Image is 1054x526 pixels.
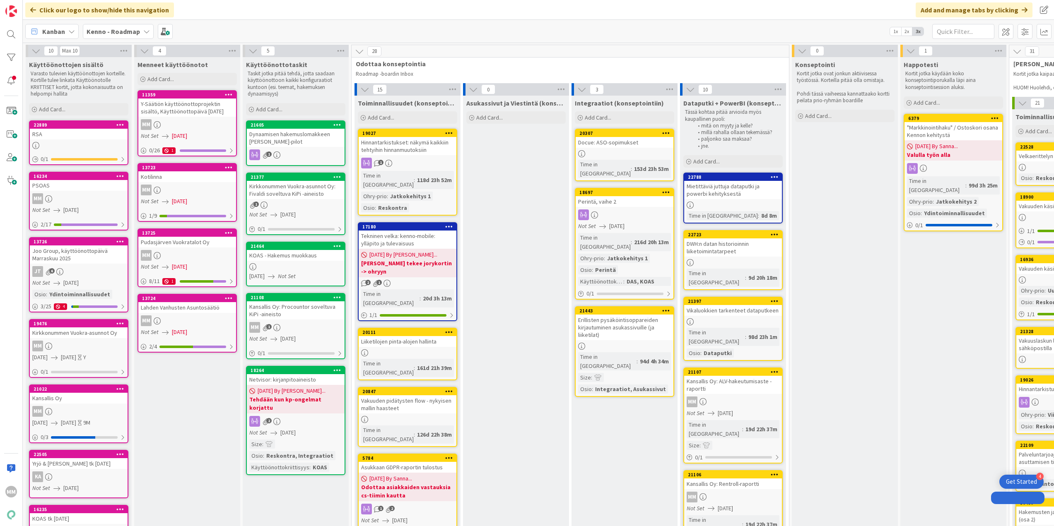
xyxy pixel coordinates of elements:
[591,373,592,382] span: :
[745,273,746,282] span: :
[30,301,128,312] div: 3/254
[688,174,782,180] div: 22788
[142,165,236,171] div: 13723
[684,231,782,238] div: 22723
[138,315,236,326] div: MM
[631,238,632,247] span: :
[247,243,345,250] div: 21464
[138,164,236,182] div: 13723Kotilinna
[138,164,236,171] div: 13723
[1019,286,1044,295] div: Ohry-prio
[30,266,128,277] div: JT
[258,349,265,358] span: 0 / 1
[684,298,782,316] div: 21397Vikaluokkien tarkenteet dataputkeen
[246,293,345,359] a: 21108Kansallis Oy: Procountor soveltuva KiPi -aineistoMMNot Set[DATE]0/1
[358,222,457,321] a: 17180Tekninen velka: kenno-mobile: ylläpito ja tulevaisuus[DATE] By [PERSON_NAME]...[PERSON_NAME]...
[30,180,128,191] div: PSOAS
[702,348,734,358] div: Dataputki
[34,122,128,128] div: 22889
[687,328,745,346] div: Time in [GEOGRAPHIC_DATA]
[388,192,433,201] div: Jatkokehitys 1
[247,348,345,358] div: 0/1
[280,210,296,219] span: [DATE]
[684,181,782,199] div: Mietittäviä juttuja dataputki ja powerbi kehityksestä
[907,197,933,206] div: Ohry-prio
[358,129,457,216] a: 19027Hinnantarkistukset: näkymä kaikkiin tehtyihin hinnanmuutoksiinTime in [GEOGRAPHIC_DATA]:118d...
[746,273,779,282] div: 9d 20h 18m
[162,147,176,154] div: 1
[138,91,236,117] div: 11359Y-Säätiön käyttöönottoprojektin sisältö, Käyttöönottopäivä [DATE]
[684,368,782,394] div: 21107Kansallis Oy: ALV-hakeutumisaste -raportti
[251,122,345,128] div: 21605
[746,332,779,341] div: 98d 23h 1m
[359,388,456,413] div: 20847Vakuuden pidätysten flow - nykyisen mallin haasteet
[30,154,128,164] div: 0/1
[904,115,1002,122] div: 6379
[684,376,782,394] div: Kansallis Oy: ALV-hakeutumisaste -raportti
[576,189,673,196] div: 18697
[247,243,345,261] div: 21464KOAS - Hakemus muokkaus
[415,363,454,372] div: 161d 21h 39m
[42,26,65,36] span: Kanban
[138,229,236,237] div: 13725
[34,173,128,179] div: 16234
[247,294,345,301] div: 21108
[361,203,375,212] div: Osio
[414,363,415,372] span: :
[247,250,345,261] div: KOAS - Hakemus muokkaus
[30,341,128,351] div: MM
[683,173,783,223] a: 22788Mietittäviä juttuja dataputki ja powerbi kehityksestäTime in [GEOGRAPHIC_DATA]:8d 8m
[138,295,236,313] div: 13724Lahden Vanhusten Asuntosäätiö
[369,311,377,319] span: 1 / 1
[247,129,345,147] div: Dynaamisen hakemuslomakkeen [PERSON_NAME]-pilot
[359,130,456,155] div: 19027Hinnantarkistukset: näkymä kaikkiin tehtyihin hinnanmuutoksiin
[904,220,1002,231] div: 0/1
[362,224,456,230] div: 17180
[247,322,345,333] div: MM
[359,231,456,249] div: Tekninen velka: kenno-mobile: ylläpito ja tulevaisuus
[688,369,782,375] div: 21107
[142,92,236,98] div: 11359
[142,230,236,236] div: 13725
[632,164,671,173] div: 153d 23h 53m
[688,232,782,238] div: 22723
[247,367,345,385] div: 18264Netvisor: kirjanpitoaineisto
[138,250,236,261] div: MM
[585,114,611,121] span: Add Card...
[904,114,1003,231] a: 6379"Markkinointihaku" / Ostoskori osana Kennon kehitystä[DATE] By Sanna...Valulla työn allaTime ...
[361,171,414,189] div: Time in [GEOGRAPHIC_DATA]
[137,163,237,222] a: 13723KotilinnaMMNot Set[DATE]1/9
[149,146,160,155] span: 0 / 26
[138,119,236,130] div: MM
[687,269,745,287] div: Time in [GEOGRAPHIC_DATA]
[141,250,152,261] div: MM
[256,106,282,113] span: Add Card...
[576,130,673,148] div: 20307Docue: ASO-sopimukset
[576,196,673,207] div: Perintä, vaihe 2
[915,142,958,151] span: [DATE] By Sanna...
[137,90,237,156] a: 11359Y-Säätiön käyttöönottoprojektin sisältö, Käyttöönottopäivä [DATE]MMNot Set[DATE]0/261
[904,122,1002,140] div: "Markkinointihaku" / Ostoskori osana Kennon kehitystä
[138,276,236,286] div: 8/111
[421,294,454,303] div: 20d 3h 13m
[359,223,456,231] div: 17180
[934,197,979,206] div: Jatkokehitys 2
[41,155,48,163] span: 0 / 1
[1027,310,1035,319] span: 1 / 1
[625,277,656,286] div: DAS, KOAS
[30,238,128,264] div: 13726Joo Group, käyttöönottopäivä Marraskuu 2025
[369,250,437,259] span: [DATE] By [PERSON_NAME]...
[247,173,345,181] div: 21377
[414,175,415,185] span: :
[605,254,650,263] div: Jatkokehitys 1
[30,320,128,327] div: 19476
[623,277,625,286] span: :
[578,233,631,251] div: Time in [GEOGRAPHIC_DATA]
[576,315,673,340] div: Erillisten pysäköintisoppareiden kirjautuminen asukassivuille (ja liiketilat)
[32,266,43,277] div: JT
[932,24,994,39] input: Quick Filter...
[30,173,128,191] div: 16234PSOAS
[5,5,17,17] img: Visit kanbanzone.com
[138,91,236,98] div: 11359
[32,353,48,362] span: [DATE]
